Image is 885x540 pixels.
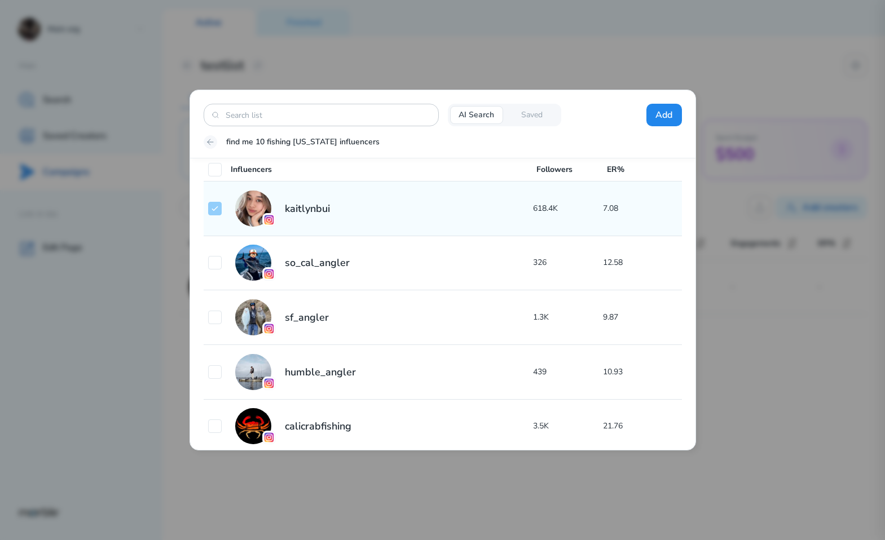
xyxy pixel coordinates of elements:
[603,311,673,324] p: 9.87
[533,256,603,269] p: 326
[285,256,350,269] h2: so_cal_angler
[459,110,494,121] p: AI Search
[285,419,351,433] h2: calicrabfishing
[533,419,603,433] p: 3.5K
[607,163,677,176] p: ER%
[285,365,356,379] h2: humble_angler
[646,104,682,126] button: Add
[536,163,607,176] p: Followers
[285,202,330,215] h2: kaitlynbui
[603,202,673,215] p: 7.08
[521,110,543,121] p: Saved
[226,135,677,149] p: find me 10 fishing [US_STATE] influencers
[231,163,272,176] p: Influencers
[226,110,417,121] input: Search list
[603,419,673,433] p: 21.76
[533,202,603,215] p: 618.4K
[533,365,603,379] p: 439
[603,256,673,269] p: 12.58
[285,311,329,324] h2: sf_angler
[533,311,603,324] p: 1.3K
[603,365,673,379] p: 10.93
